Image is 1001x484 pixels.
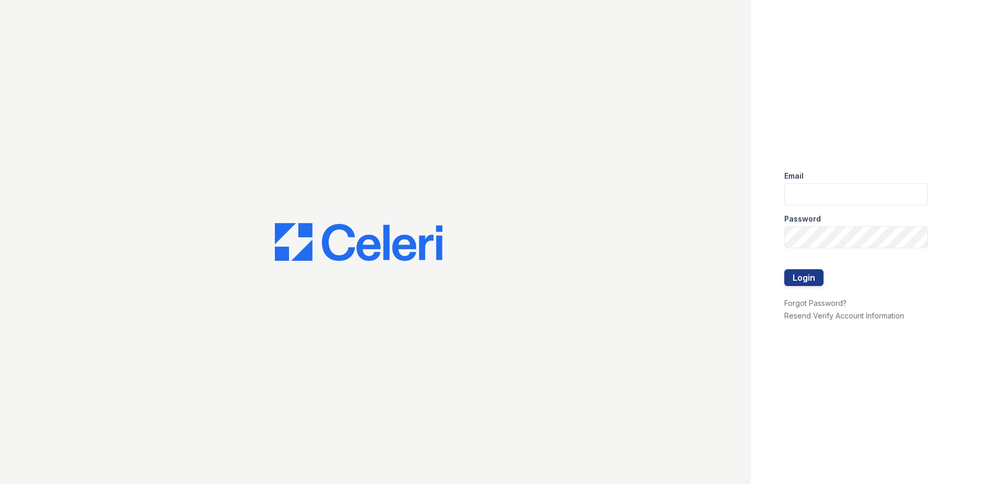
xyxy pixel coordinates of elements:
[275,223,442,261] img: CE_Logo_Blue-a8612792a0a2168367f1c8372b55b34899dd931a85d93a1a3d3e32e68fde9ad4.png
[784,269,824,286] button: Login
[784,171,804,181] label: Email
[784,214,821,224] label: Password
[784,311,904,320] a: Resend Verify Account Information
[784,299,847,307] a: Forgot Password?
